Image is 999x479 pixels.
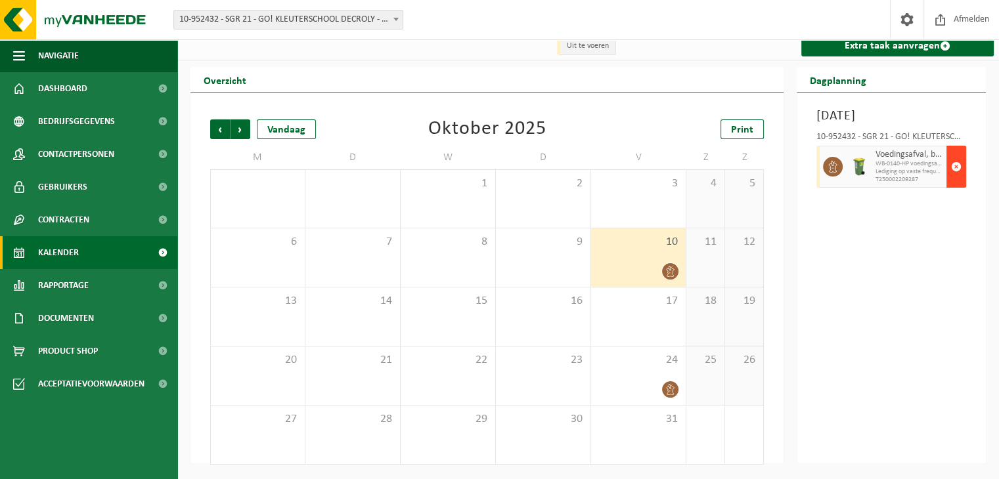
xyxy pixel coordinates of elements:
[732,294,757,308] span: 19
[502,235,584,249] span: 9
[502,177,584,191] span: 2
[693,177,718,191] span: 4
[876,160,943,168] span: WB-0140-HP voedingsafval, bevat producten van dierlijke oors
[407,294,489,308] span: 15
[598,235,679,249] span: 10
[849,157,869,177] img: WB-0140-HPE-GN-50
[190,67,259,93] h2: Overzicht
[174,10,403,29] span: 10-952432 - SGR 21 - GO! KLEUTERSCHOOL DECROLY - RONSE
[496,146,591,169] td: D
[312,235,393,249] span: 7
[217,412,298,427] span: 27
[407,177,489,191] span: 1
[38,138,114,171] span: Contactpersonen
[816,106,966,126] h3: [DATE]
[876,150,943,160] span: Voedingsafval, bevat producten van dierlijke oorsprong, onverpakt, categorie 3
[217,235,298,249] span: 6
[312,294,393,308] span: 14
[312,353,393,367] span: 21
[502,412,584,427] span: 30
[598,294,679,308] span: 17
[407,235,489,249] span: 8
[732,235,757,249] span: 12
[502,353,584,367] span: 23
[407,412,489,427] span: 29
[312,412,393,427] span: 28
[38,335,98,367] span: Product Shop
[876,176,943,184] span: T250002209287
[801,35,994,56] a: Extra taak aanvragen
[725,146,764,169] td: Z
[693,294,718,308] span: 18
[797,67,879,93] h2: Dagplanning
[305,146,401,169] td: D
[38,39,79,72] span: Navigatie
[598,177,679,191] span: 3
[816,133,966,146] div: 10-952432 - SGR 21 - GO! KLEUTERSCHOOL DECROLY - RONSE
[591,146,686,169] td: V
[38,105,115,138] span: Bedrijfsgegevens
[731,125,753,135] span: Print
[217,294,298,308] span: 13
[721,119,764,139] a: Print
[693,235,718,249] span: 11
[876,168,943,176] span: Lediging op vaste frequentie
[693,353,718,367] span: 25
[401,146,496,169] td: W
[502,294,584,308] span: 16
[257,119,316,139] div: Vandaag
[38,72,87,105] span: Dashboard
[173,10,403,30] span: 10-952432 - SGR 21 - GO! KLEUTERSCHOOL DECROLY - RONSE
[38,367,144,400] span: Acceptatievoorwaarden
[210,119,230,139] span: Vorige
[231,119,250,139] span: Volgende
[38,203,89,236] span: Contracten
[407,353,489,367] span: 22
[38,236,79,269] span: Kalender
[732,353,757,367] span: 26
[732,177,757,191] span: 5
[38,269,89,302] span: Rapportage
[38,302,94,335] span: Documenten
[598,353,679,367] span: 24
[686,146,725,169] td: Z
[217,353,298,367] span: 20
[598,412,679,427] span: 31
[428,119,546,139] div: Oktober 2025
[557,37,616,55] li: Uit te voeren
[38,171,87,203] span: Gebruikers
[210,146,305,169] td: M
